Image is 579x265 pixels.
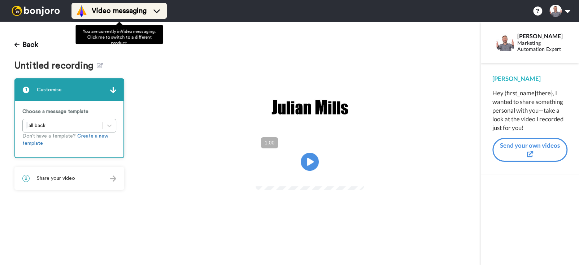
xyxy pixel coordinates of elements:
[110,87,116,93] img: arrow.svg
[492,138,567,162] button: Send your own videos
[22,86,30,94] span: 1
[496,34,514,51] img: Profile Image
[9,6,63,16] img: bj-logo-header-white.svg
[517,40,567,52] div: Marketing Automation Expert
[22,132,116,147] p: Don’t have a template?
[76,5,87,17] img: vm-color.svg
[492,74,567,83] div: [PERSON_NAME]
[92,6,147,16] span: Video messaging
[37,175,75,182] span: Share your video
[37,86,62,94] span: Customise
[492,89,567,132] div: Hey {first_name|there}, I wanted to share something personal with you—take a look at the video I ...
[22,134,108,146] a: Create a new template
[14,61,97,71] span: Untitled recording
[14,167,124,190] div: 2Share your video
[270,95,349,119] img: f8494b91-53e0-4db8-ac0e-ddbef9ae8874
[83,29,156,45] span: You are currently in Video messaging . Click me to switch to a different product.
[110,175,116,182] img: arrow.svg
[517,32,567,39] div: [PERSON_NAME]
[22,175,30,182] span: 2
[22,108,116,115] p: Choose a message template
[14,36,38,53] button: Back
[350,173,357,180] img: Full screen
